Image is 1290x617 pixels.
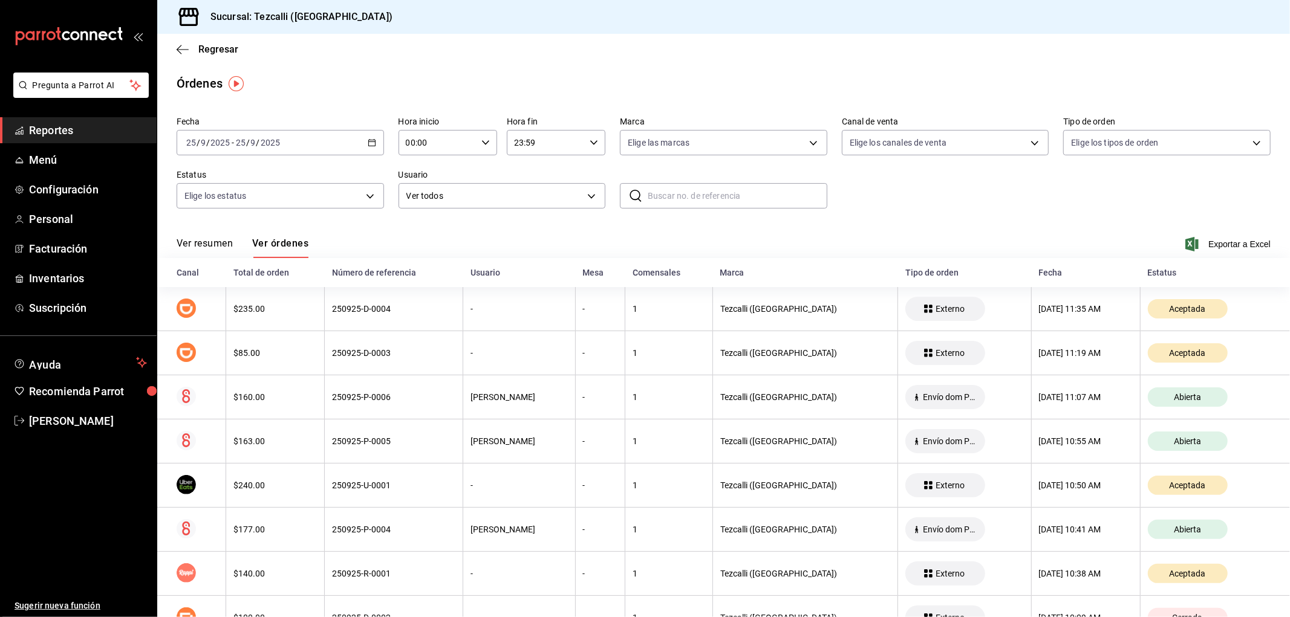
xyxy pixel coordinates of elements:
[233,480,317,490] div: $240.00
[931,569,969,578] span: Externo
[332,268,456,277] div: Número de referencia
[583,480,618,490] div: -
[583,525,618,534] div: -
[1039,348,1133,358] div: [DATE] 11:19 AM
[628,137,689,149] span: Elige las marcas
[842,118,1049,126] label: Canal de venta
[850,137,946,149] span: Elige los canales de venta
[233,268,318,277] div: Total de orden
[471,304,567,314] div: -
[233,348,317,358] div: $85.00
[201,10,393,24] h3: Sucursal: Tezcalli ([GEOGRAPHIC_DATA])
[233,392,317,402] div: $160.00
[1147,268,1271,277] div: Estatus
[29,181,147,198] span: Configuración
[29,241,147,257] span: Facturación
[198,44,238,55] span: Regresar
[33,79,130,92] span: Pregunta a Parrot AI
[633,392,705,402] div: 1
[15,599,147,612] span: Sugerir nueva función
[720,392,890,402] div: Tezcalli ([GEOGRAPHIC_DATA])
[1165,569,1211,578] span: Aceptada
[1169,392,1206,402] span: Abierta
[1169,436,1206,446] span: Abierta
[235,138,246,147] input: --
[583,569,618,578] div: -
[633,348,705,358] div: 1
[332,569,455,578] div: 250925-R-0001
[471,268,568,277] div: Usuario
[905,268,1025,277] div: Tipo de orden
[633,268,706,277] div: Comensales
[233,569,317,578] div: $140.00
[29,211,147,227] span: Personal
[648,184,827,208] input: Buscar no. de referencia
[1039,569,1133,578] div: [DATE] 10:38 AM
[1039,525,1133,534] div: [DATE] 10:41 AM
[177,237,233,258] button: Ver resumen
[233,525,317,534] div: $177.00
[332,525,455,534] div: 250925-P-0004
[210,138,230,147] input: ----
[1039,436,1133,446] div: [DATE] 10:55 AM
[252,237,308,258] button: Ver órdenes
[633,436,705,446] div: 1
[633,525,705,534] div: 1
[29,383,147,399] span: Recomienda Parrot
[177,118,384,126] label: Fecha
[29,355,131,370] span: Ayuda
[29,300,147,316] span: Suscripción
[918,525,980,534] span: Envío dom PLICK
[206,138,210,147] span: /
[1038,268,1133,277] div: Fecha
[720,525,890,534] div: Tezcalli ([GEOGRAPHIC_DATA])
[1071,137,1158,149] span: Elige los tipos de orden
[633,304,705,314] div: 1
[1165,348,1211,358] span: Aceptada
[332,436,455,446] div: 250925-P-0005
[583,348,618,358] div: -
[13,73,149,98] button: Pregunta a Parrot AI
[250,138,256,147] input: --
[1165,480,1211,490] span: Aceptada
[232,138,234,147] span: -
[507,118,605,126] label: Hora fin
[256,138,260,147] span: /
[332,304,455,314] div: 250925-D-0004
[720,436,890,446] div: Tezcalli ([GEOGRAPHIC_DATA])
[471,525,567,534] div: [PERSON_NAME]
[133,31,143,41] button: open_drawer_menu
[1165,304,1211,314] span: Aceptada
[186,138,197,147] input: --
[633,569,705,578] div: 1
[399,171,606,179] label: Usuario
[233,436,317,446] div: $163.00
[29,122,147,138] span: Reportes
[29,152,147,168] span: Menú
[399,118,497,126] label: Hora inicio
[246,138,250,147] span: /
[177,171,384,179] label: Estatus
[1188,237,1271,251] button: Exportar a Excel
[1169,525,1206,534] span: Abierta
[582,268,618,277] div: Mesa
[29,270,147,286] span: Inventarios
[8,88,149,100] a: Pregunta a Parrot AI
[931,304,969,314] span: Externo
[471,480,567,490] div: -
[233,304,317,314] div: $235.00
[260,138,281,147] input: ----
[200,138,206,147] input: --
[720,348,890,358] div: Tezcalli ([GEOGRAPHIC_DATA])
[1063,118,1271,126] label: Tipo de orden
[583,436,618,446] div: -
[177,237,308,258] div: navigation tabs
[332,392,455,402] div: 250925-P-0006
[720,480,890,490] div: Tezcalli ([GEOGRAPHIC_DATA])
[471,392,567,402] div: [PERSON_NAME]
[918,392,980,402] span: Envío dom PLICK
[931,348,969,358] span: Externo
[177,74,223,92] div: Órdenes
[471,569,567,578] div: -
